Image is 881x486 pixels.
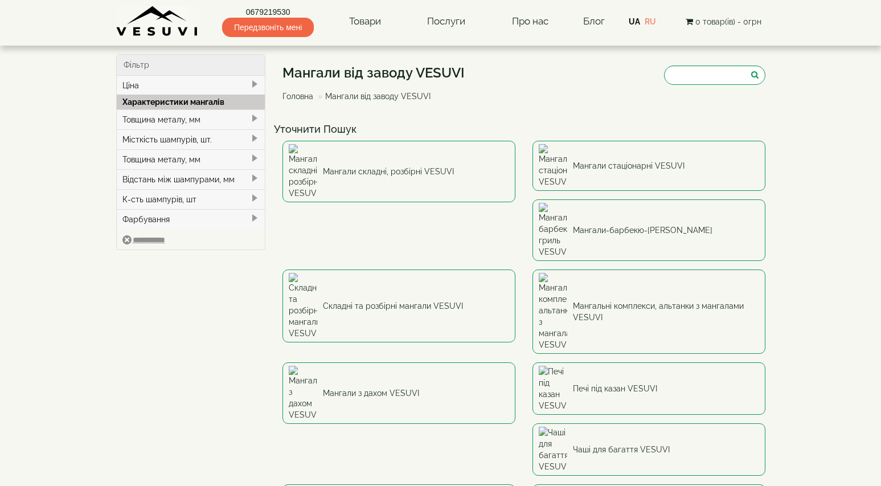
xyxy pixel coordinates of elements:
[583,15,605,27] a: Блог
[532,362,765,415] a: Печі під казан VESUVI Печі під казан VESUVI
[629,17,640,26] a: UA
[282,362,515,424] a: Мангали з дахом VESUVI Мангали з дахом VESUVI
[117,209,265,229] div: Фарбування
[117,95,265,109] div: Характеристики мангалів
[117,129,265,149] div: Місткість шампурів, шт.
[682,15,765,28] button: 0 товар(ів) - 0грн
[117,109,265,129] div: Товщина металу, мм
[315,91,431,102] li: Мангали від заводу VESUVI
[532,141,765,191] a: Мангали стаціонарні VESUVI Мангали стаціонарні VESUVI
[645,17,656,26] a: RU
[282,269,515,342] a: Складні та розбірні мангали VESUVI Складні та розбірні мангали VESUVI
[289,144,317,199] img: Мангали складні, розбірні VESUVI
[117,149,265,169] div: Товщина металу, мм
[117,55,265,76] div: Фільтр
[416,9,477,35] a: Послуги
[289,366,317,420] img: Мангали з дахом VESUVI
[532,199,765,261] a: Мангали-барбекю-гриль VESUVI Мангали-барбекю-[PERSON_NAME]
[274,124,774,135] h4: Уточнити Пошук
[539,273,567,350] img: Мангальні комплекси, альтанки з мангалами VESUVI
[282,66,465,80] h1: Мангали від заводу VESUVI
[222,6,314,18] a: 0679219530
[116,6,199,37] img: Завод VESUVI
[289,273,317,339] img: Складні та розбірні мангали VESUVI
[539,203,567,258] img: Мангали-барбекю-гриль VESUVI
[539,366,567,411] img: Печі під казан VESUVI
[282,92,313,101] a: Головна
[117,169,265,189] div: Відстань між шампурами, мм
[695,17,761,26] span: 0 товар(ів) - 0грн
[117,189,265,209] div: К-сть шампурів, шт
[501,9,560,35] a: Про нас
[532,423,765,476] a: Чаші для багаття VESUVI Чаші для багаття VESUVI
[338,9,392,35] a: Товари
[222,18,314,37] span: Передзвоніть мені
[117,76,265,95] div: Ціна
[532,269,765,354] a: Мангальні комплекси, альтанки з мангалами VESUVI Мангальні комплекси, альтанки з мангалами VESUVI
[539,144,567,187] img: Мангали стаціонарні VESUVI
[539,427,567,472] img: Чаші для багаття VESUVI
[282,141,515,202] a: Мангали складні, розбірні VESUVI Мангали складні, розбірні VESUVI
